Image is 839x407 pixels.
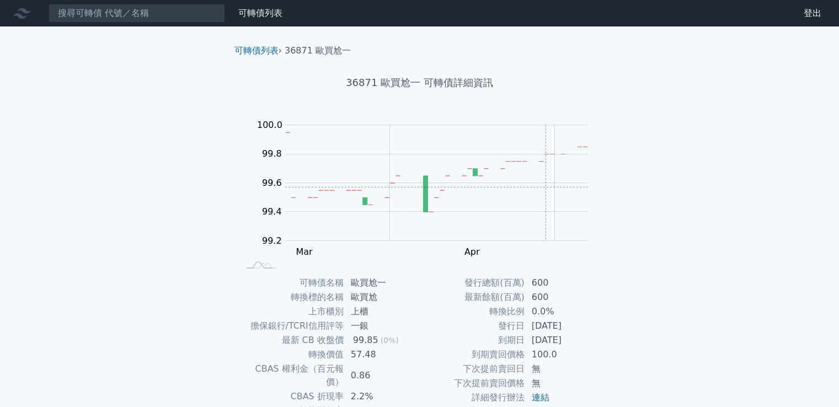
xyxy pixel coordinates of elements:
li: 36871 歐買尬一 [285,44,351,57]
td: 擔保銀行/TCRI信用評等 [239,319,344,333]
td: 轉換比例 [420,304,525,319]
h1: 36871 歐買尬一 可轉債詳細資訊 [226,75,614,90]
td: 下次提前賣回日 [420,362,525,376]
td: 600 [525,276,601,290]
td: 600 [525,290,601,304]
td: 轉換價值 [239,347,344,362]
td: 可轉債名稱 [239,276,344,290]
tspan: 99.2 [262,235,282,246]
td: 上市櫃別 [239,304,344,319]
g: Chart [251,120,604,257]
td: 詳細發行辦法 [420,390,525,405]
td: 下次提前賣回價格 [420,376,525,390]
a: 連結 [532,392,549,403]
li: › [234,44,282,57]
td: [DATE] [525,333,601,347]
a: 可轉債列表 [234,45,279,56]
td: 發行日 [420,319,525,333]
input: 搜尋可轉債 代號／名稱 [49,4,225,23]
td: 到期賣回價格 [420,347,525,362]
tspan: 100.0 [257,120,282,130]
td: 到期日 [420,333,525,347]
a: 可轉債列表 [238,8,282,18]
td: 歐買尬一 [344,276,420,290]
td: 上櫃 [344,304,420,319]
td: 100.0 [525,347,601,362]
td: 最新 CB 收盤價 [239,333,344,347]
td: 無 [525,362,601,376]
td: 0.0% [525,304,601,319]
td: 發行總額(百萬) [420,276,525,290]
a: 登出 [795,4,830,22]
td: CBAS 折現率 [239,389,344,404]
span: (0%) [381,336,399,345]
td: 2.2% [344,389,420,404]
td: 最新餘額(百萬) [420,290,525,304]
td: CBAS 權利金（百元報價） [239,362,344,389]
tspan: 99.6 [262,178,282,188]
tspan: 99.4 [262,206,282,217]
td: 轉換標的名稱 [239,290,344,304]
tspan: Apr [464,247,480,257]
td: 一銀 [344,319,420,333]
td: 無 [525,376,601,390]
tspan: 99.8 [262,148,282,159]
td: 歐買尬 [344,290,420,304]
div: 99.85 [351,334,381,347]
td: 57.48 [344,347,420,362]
tspan: Mar [296,247,313,257]
td: 0.86 [344,362,420,389]
td: [DATE] [525,319,601,333]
